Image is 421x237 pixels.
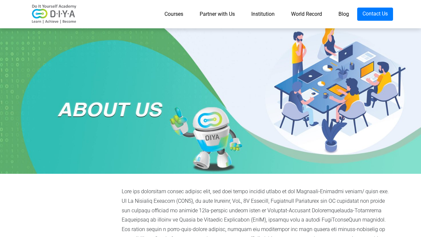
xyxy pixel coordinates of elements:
[156,8,191,21] a: Courses
[28,4,81,24] img: logo-v2.png
[330,8,357,21] a: Blog
[357,8,393,21] a: Contact Us
[243,8,283,21] a: Institution
[191,8,243,21] a: Partner with Us
[283,8,330,21] a: World Record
